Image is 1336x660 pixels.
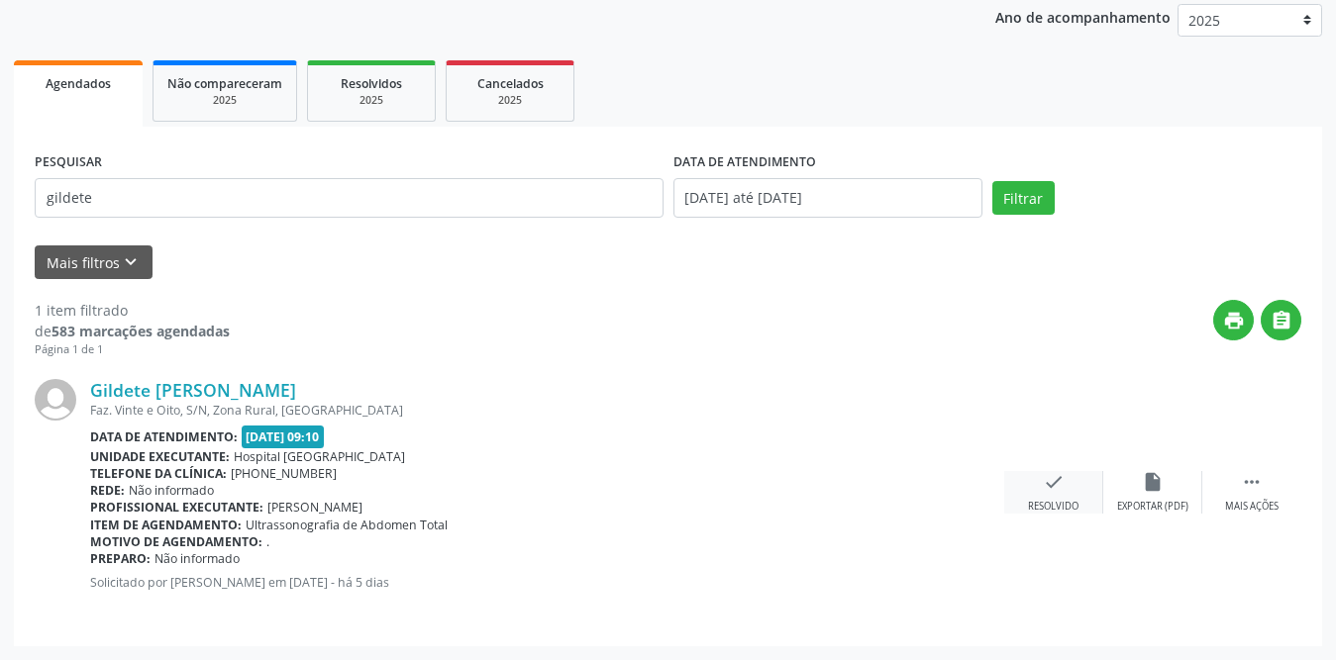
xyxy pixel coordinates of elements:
[477,75,544,92] span: Cancelados
[242,425,325,448] span: [DATE] 09:10
[35,300,230,321] div: 1 item filtrado
[129,482,214,499] span: Não informado
[90,517,242,533] b: Item de agendamento:
[231,465,337,482] span: [PHONE_NUMBER]
[1271,310,1292,331] i: 
[90,448,230,465] b: Unidade executante:
[46,75,111,92] span: Agendados
[1213,300,1254,340] button: print
[35,147,102,178] label: PESQUISAR
[246,517,448,533] span: Ultrassonografia de Abdomen Total
[154,550,240,567] span: Não informado
[90,533,262,550] b: Motivo de agendamento:
[90,550,151,567] b: Preparo:
[234,448,405,465] span: Hospital [GEOGRAPHIC_DATA]
[1223,310,1245,331] i: print
[90,574,1004,591] p: Solicitado por [PERSON_NAME] em [DATE] - há 5 dias
[266,533,269,550] span: .
[267,499,362,516] span: [PERSON_NAME]
[90,482,125,499] b: Rede:
[90,465,227,482] b: Telefone da clínica:
[90,428,238,445] b: Data de atendimento:
[1043,471,1065,493] i: check
[461,93,560,108] div: 2025
[1117,500,1188,514] div: Exportar (PDF)
[673,147,816,178] label: DATA DE ATENDIMENTO
[35,245,153,280] button: Mais filtroskeyboard_arrow_down
[90,379,296,401] a: Gildete [PERSON_NAME]
[1142,471,1164,493] i: insert_drive_file
[1261,300,1301,340] button: 
[35,341,230,358] div: Página 1 de 1
[1225,500,1279,514] div: Mais ações
[322,93,421,108] div: 2025
[35,379,76,421] img: img
[120,251,142,273] i: keyboard_arrow_down
[90,402,1004,419] div: Faz. Vinte e Oito, S/N, Zona Rural, [GEOGRAPHIC_DATA]
[167,75,282,92] span: Não compareceram
[341,75,402,92] span: Resolvidos
[51,322,230,340] strong: 583 marcações agendadas
[90,499,263,516] b: Profissional executante:
[35,178,664,218] input: Nome, CNS
[992,181,1055,215] button: Filtrar
[35,321,230,341] div: de
[1241,471,1263,493] i: 
[673,178,982,218] input: Selecione um intervalo
[1028,500,1079,514] div: Resolvido
[995,4,1171,29] p: Ano de acompanhamento
[167,93,282,108] div: 2025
